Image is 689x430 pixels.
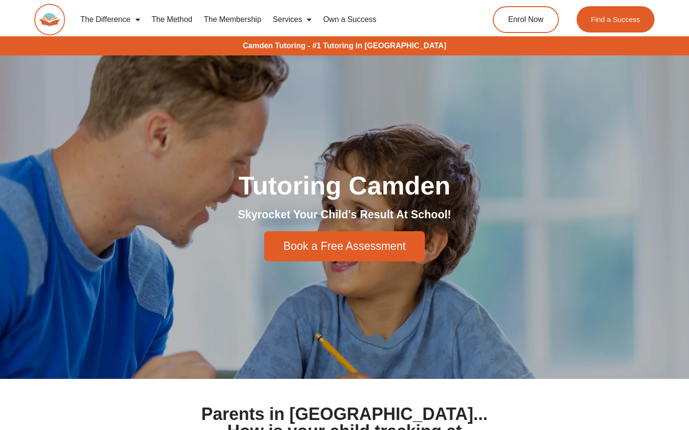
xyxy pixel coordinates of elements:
a: Book a Free Assessment [264,231,425,261]
a: The Membership [198,9,267,31]
span: Book a Free Assessment [283,241,406,252]
a: The Difference [75,9,146,31]
h1: Tutoring Camden [77,172,612,198]
a: The Method [146,9,198,31]
a: Find a Success [577,6,655,32]
span: Enrol Now [508,16,544,23]
span: Find a Success [591,16,640,23]
a: Enrol Now [493,6,559,33]
a: Services [267,9,317,31]
nav: Menu [75,9,457,31]
a: Own a Success [317,9,382,31]
h2: Skyrocket Your Child's Result At School! [77,208,612,222]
